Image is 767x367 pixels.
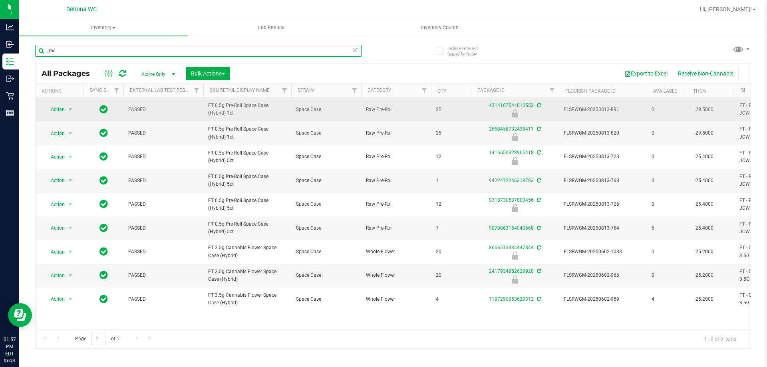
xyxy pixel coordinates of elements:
span: PASSED [128,177,199,184]
a: 1416656328965418 [489,150,534,155]
span: PASSED [128,272,199,279]
span: Sync from Compliance System [536,268,541,274]
span: Space Case [296,177,356,184]
span: Sync from Compliance System [536,126,541,132]
input: 1 [91,333,106,345]
button: Export to Excel [619,67,673,80]
span: 0 [652,177,682,184]
span: 6 [652,224,682,232]
span: PASSED [128,200,199,208]
a: THC% [693,88,706,94]
div: Newly Received [470,133,560,141]
span: Action [44,270,65,281]
span: FLSRWGM-20250602-1033 [564,248,642,256]
span: select [66,199,76,210]
a: 2417934852629920 [489,268,534,274]
span: 0 [652,248,682,256]
span: Whole Flower [366,296,426,303]
span: Action [44,294,65,305]
span: FT 3.5g Cannabis Flower Space Case (Hybrid) [208,268,286,283]
span: 29.5000 [691,104,717,115]
span: select [66,270,76,281]
div: Newly Received [470,204,560,212]
inline-svg: Inventory [6,58,14,65]
span: Raw Pre-Roll [366,224,426,232]
span: FT 0.5g Pre-Roll Space Case (Hybrid) 5ct [208,220,286,236]
a: 9318730537803456 [489,197,534,203]
div: Newly Received [470,276,560,284]
span: FLSRWGM-20250813-726 [564,200,642,208]
span: Whole Flower [366,248,426,256]
span: Sync from Compliance System [536,197,541,203]
span: FLSRWGM-20250602-959 [564,296,642,303]
span: Include items not tagged for facility [447,45,487,57]
span: FT 0.5g Pre-Roll Space Case (Hybrid) 1ct [208,102,286,117]
a: Sku Retail Display Name [210,87,270,93]
span: Action [44,222,65,234]
a: Filter [546,84,559,97]
span: PASSED [128,153,199,161]
span: Page of 1 [68,333,126,345]
span: All Packages [42,69,98,78]
span: 1 [436,177,466,184]
span: In Sync [99,222,108,234]
span: select [66,175,76,186]
span: Space Case [296,296,356,303]
span: Action [44,199,65,210]
span: PASSED [128,224,199,232]
div: Newly Received [470,109,560,117]
span: 25 [436,129,466,137]
span: Action [44,246,65,258]
span: 25.4000 [691,151,717,163]
a: Filter [418,84,431,97]
span: PASSED [128,296,199,303]
span: select [66,246,76,258]
p: 01:57 PM EDT [4,336,16,357]
span: Whole Flower [366,272,426,279]
span: Space Case [296,248,356,256]
span: FLSRWGM-20250813-891 [564,106,642,113]
span: Space Case [296,153,356,161]
span: Space Case [296,129,356,137]
span: 25.2000 [691,294,717,305]
span: Inventory Counts [410,24,469,31]
span: FT 0.5g Pre-Roll Space Case (Hybrid) 5ct [208,149,286,165]
span: In Sync [99,127,108,139]
span: 29.5000 [691,127,717,139]
div: Actions [42,88,80,94]
span: FT 0.5g Pre-Roll Space Case (Hybrid) 5ct [208,173,286,188]
button: Bulk Actions [186,67,230,80]
a: Filter [190,84,203,97]
span: Sync from Compliance System [536,245,541,250]
a: Strain [298,87,314,93]
a: Inventory [19,19,187,36]
div: Newly Received [470,252,560,260]
span: Space Case [296,106,356,113]
span: Sync from Compliance System [536,150,541,155]
span: 12 [436,200,466,208]
span: 25.4000 [691,222,717,234]
span: Sync from Compliance System [536,225,541,231]
span: In Sync [99,175,108,186]
span: 0 [652,106,682,113]
span: FLSRWGM-20250813-764 [564,224,642,232]
span: PASSED [128,129,199,137]
span: Inventory [19,24,187,31]
p: 08/24 [4,357,16,363]
a: 1187290053629312 [489,296,534,302]
a: Flourish Package ID [565,88,616,94]
span: 25.2000 [691,246,717,258]
a: Sync Status [90,87,121,93]
span: Raw Pre-Roll [366,129,426,137]
a: 9070863154043668 [489,225,534,231]
span: Space Case [296,224,356,232]
span: Raw Pre-Roll [366,177,426,184]
span: 20 [436,248,466,256]
a: 8666513484447844 [489,245,534,250]
iframe: Resource center [8,303,32,327]
span: In Sync [99,246,108,257]
span: FT 3.5g Cannabis Flower Space Case (Hybrid) [208,244,286,259]
span: Lab Results [247,24,296,31]
a: SKU Name [741,87,765,93]
span: In Sync [99,294,108,305]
